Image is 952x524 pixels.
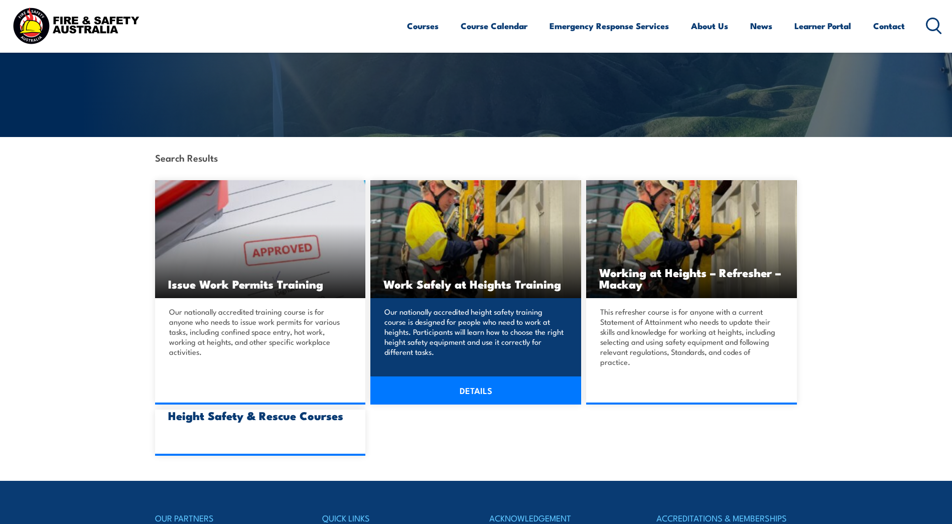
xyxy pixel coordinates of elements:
a: Contact [873,13,905,39]
img: Work Safely at Heights Training (1) [586,180,797,298]
a: Issue Work Permits Training [155,180,366,298]
strong: Search Results [155,151,218,164]
a: Emergency Response Services [550,13,669,39]
a: Courses [407,13,439,39]
img: Issue Work Permits [155,180,366,298]
a: News [750,13,772,39]
h3: Issue Work Permits Training [168,278,353,290]
p: Our nationally accredited training course is for anyone who needs to issue work permits for vario... [169,307,349,357]
a: Working at Heights – Refresher – Mackay [586,180,797,298]
p: Our nationally accredited height safety training course is designed for people who need to work a... [384,307,564,357]
a: DETAILS [370,376,581,405]
h3: Work Safely at Heights Training [383,278,568,290]
h3: Working at Heights – Refresher – Mackay [599,267,784,290]
a: Course Calendar [461,13,527,39]
h3: Height Safety & Rescue Courses [168,410,353,421]
img: Work Safely at Heights Training (1) [370,180,581,298]
a: Work Safely at Heights Training [370,180,581,298]
a: Learner Portal [794,13,851,39]
a: About Us [691,13,728,39]
p: This refresher course is for anyone with a current Statement of Attainment who needs to update th... [600,307,780,367]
